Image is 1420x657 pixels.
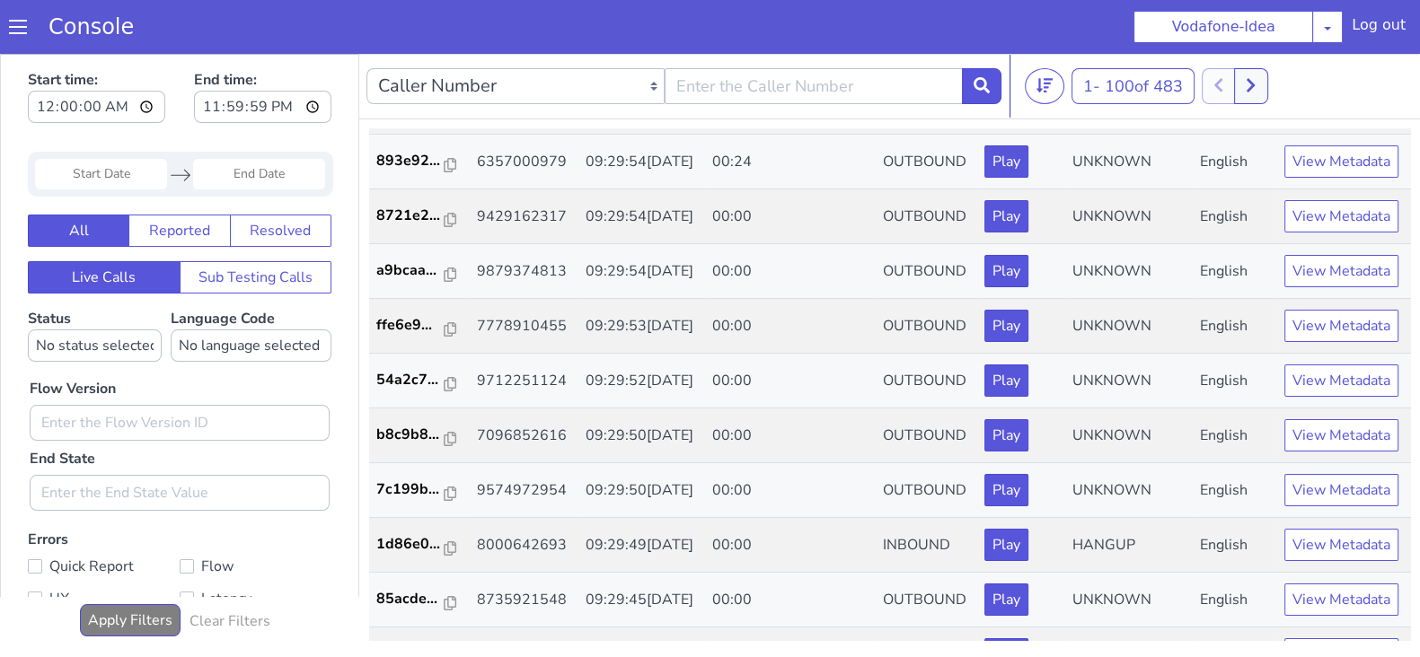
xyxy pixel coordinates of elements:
button: Play [984,311,1028,343]
button: View Metadata [1284,256,1398,288]
td: UNKNOWN [1065,190,1193,245]
td: English [1193,355,1277,409]
td: 00:00 [705,245,876,300]
label: Quick Report [28,500,180,525]
td: 09:29:54[DATE] [578,81,706,136]
a: Console [27,14,155,39]
p: 8721e2... [376,151,445,172]
td: English [1193,136,1277,190]
label: Flow [180,500,331,525]
td: 09:29:54[DATE] [578,136,706,190]
td: English [1193,300,1277,355]
a: 85acde... [376,534,463,556]
a: 54a2c7... [376,315,463,337]
td: 09:29:52[DATE] [578,300,706,355]
button: View Metadata [1284,584,1398,617]
td: 00:24 [705,81,876,136]
td: 00:00 [705,574,876,628]
td: 9574972954 [470,409,578,464]
td: UNKNOWN [1065,519,1193,574]
td: OUTBOUND [876,300,978,355]
td: 00:00 [705,464,876,519]
input: End Date [193,105,325,136]
button: View Metadata [1284,475,1398,507]
select: Status [28,276,162,308]
p: 1d86e0... [376,479,445,501]
td: 09:29:53[DATE] [578,245,706,300]
td: 8735921548 [470,519,578,574]
button: Play [984,256,1028,288]
td: OUTBOUND [876,245,978,300]
div: Log out [1352,14,1406,43]
a: 893e92... [376,96,463,118]
button: View Metadata [1284,420,1398,452]
td: INBOUND [876,574,978,628]
a: 8721e2... [376,151,463,172]
td: HANGUP [1065,574,1193,628]
td: HANGUP [1065,464,1193,519]
label: Status [28,255,162,308]
p: b8c9b8... [376,370,445,391]
td: 00:00 [705,355,876,409]
td: 8000642693 [470,464,578,519]
input: Start time: [28,37,165,69]
td: 09:29:45[DATE] [578,519,706,574]
a: 7c199b... [376,425,463,446]
td: English [1193,464,1277,519]
td: English [1193,81,1277,136]
h6: Clear Filters [190,559,270,576]
a: b8c9b8... [376,370,463,391]
td: 7778910455 [470,245,578,300]
td: 00:00 [705,519,876,574]
td: English [1193,190,1277,245]
td: 9879374813 [470,190,578,245]
td: OUTBOUND [876,190,978,245]
td: 00:00 [705,409,876,464]
button: View Metadata [1284,530,1398,562]
button: All [28,161,129,193]
button: Play [984,530,1028,562]
td: OUTBOUND [876,519,978,574]
label: Start time: [28,10,165,74]
input: End time: [194,37,331,69]
td: OUTBOUND [876,136,978,190]
a: a9bcaa... [376,206,463,227]
p: 85acde... [376,534,445,556]
td: 00:00 [705,300,876,355]
td: 6357000979 [470,81,578,136]
td: 9712251124 [470,300,578,355]
button: Resolved [230,161,331,193]
td: English [1193,409,1277,464]
td: 09:29:50[DATE] [578,409,706,464]
td: OUTBOUND [876,355,978,409]
td: 8000642693 [470,574,578,628]
td: UNKNOWN [1065,409,1193,464]
p: a9bcaa... [376,206,445,227]
p: 7c199b... [376,425,445,446]
a: ffe6e9... [376,260,463,282]
p: 893e92... [376,96,445,118]
p: ffe6e9... [376,260,445,282]
button: 1- 100of 483 [1072,14,1195,50]
label: Flow Version [30,324,116,346]
button: View Metadata [1284,201,1398,233]
button: Sub Testing Calls [180,207,332,240]
button: Apply Filters [80,550,181,583]
button: Reported [128,161,230,193]
button: Play [984,420,1028,452]
td: English [1193,519,1277,574]
td: OUTBOUND [876,409,978,464]
button: Live Calls [28,207,181,240]
label: UX [28,532,180,557]
label: End State [30,394,95,416]
td: UNKNOWN [1065,136,1193,190]
button: Play [984,584,1028,617]
button: Play [984,92,1028,124]
button: View Metadata [1284,146,1398,179]
input: Enter the Caller Number [665,14,963,50]
button: View Metadata [1284,311,1398,343]
a: 1d86e0... [376,479,463,501]
td: 9429162317 [470,136,578,190]
label: End time: [194,10,331,74]
td: English [1193,245,1277,300]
